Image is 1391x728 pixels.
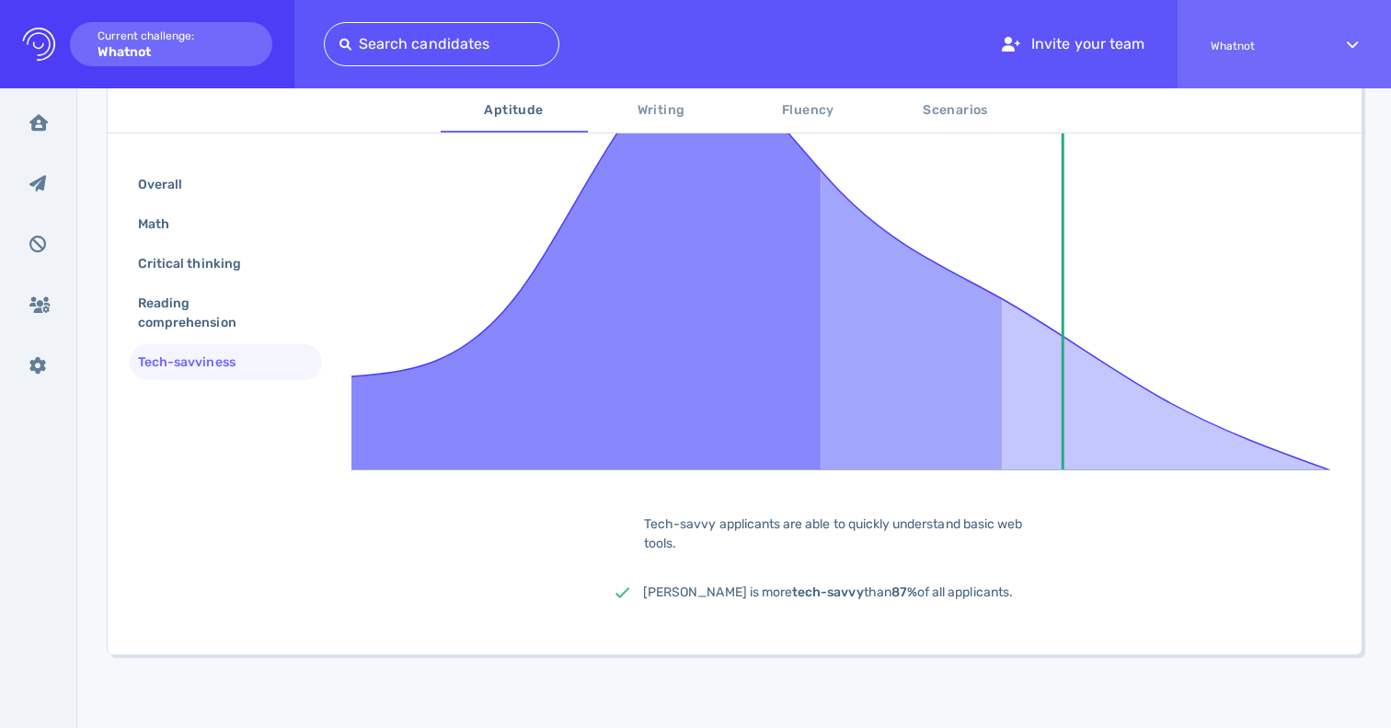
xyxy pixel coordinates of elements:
[134,171,204,198] div: Overall
[134,211,191,237] div: Math
[134,290,303,336] div: Reading comprehension
[134,349,258,376] div: Tech-savviness
[615,514,1075,553] div: Tech-savvy applicants are able to quickly understand basic web tools.
[792,584,864,600] b: tech-savvy
[134,250,263,277] div: Critical thinking
[746,99,871,122] span: Fluency
[893,99,1018,122] span: Scenarios
[891,584,917,600] b: 87%
[643,584,1013,600] span: [PERSON_NAME] is more than of all applicants.
[599,99,724,122] span: Writing
[452,99,577,122] span: Aptitude
[1211,40,1314,52] span: Whatnot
